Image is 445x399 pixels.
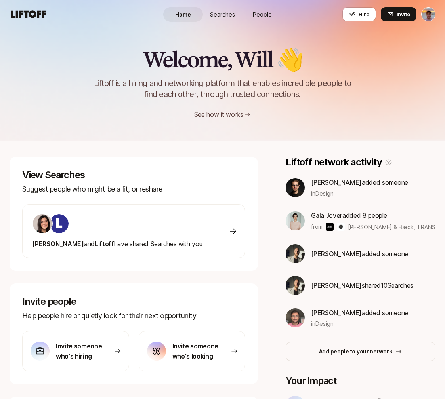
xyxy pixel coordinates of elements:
p: Invite people [22,296,245,307]
img: Bakken & Bæck [326,223,334,231]
p: Invite someone who's looking [172,341,221,361]
span: in Design [311,319,334,328]
p: Add people to your network [319,347,392,356]
p: added someone [311,177,408,188]
button: Hire [342,7,376,21]
img: be759a5f_470b_4f28_a2aa_5434c985ebf0.jpg [286,308,305,327]
span: [PERSON_NAME] [311,250,362,258]
a: See how it works [194,110,243,118]
span: [PERSON_NAME] [311,309,362,317]
p: Invite someone who's hiring [56,341,105,361]
p: Suggest people who might be a fit, or reshare [22,184,245,195]
p: from [311,222,323,232]
p: added 8 people [311,210,435,220]
span: have shared Searches with you [32,240,202,248]
h2: Welcome, Will 👋 [143,47,302,71]
img: 71d7b91d_d7cb_43b4_a7ea_a9b2f2cc6e03.jpg [33,214,52,233]
img: 318e5d3d_b654_46dc_b918_bcb3f7c51db9.jpg [286,276,305,295]
p: Help people hire or quietly look for their next opportunity [22,310,245,321]
button: Invite [381,7,416,21]
img: Will Berkowitz [422,8,435,21]
a: People [243,7,282,22]
p: added someone [311,249,408,259]
img: ACg8ocKIuO9-sklR2KvA8ZVJz4iZ_g9wtBiQREC3t8A94l4CTg=s160-c [50,214,69,233]
p: shared 10 Search es [311,280,413,291]
span: [PERSON_NAME] [311,281,362,289]
span: Gala Jover [311,211,342,219]
span: Home [175,10,191,19]
p: Your Impact [286,375,435,386]
span: Liftoff [95,240,114,248]
span: Hire [359,10,369,18]
span: in Design [311,189,334,198]
span: [PERSON_NAME] [311,179,362,186]
p: Liftoff network activity [286,157,382,168]
img: ACg8ocKhcGRvChYzWN2dihFRyxedT7mU-5ndcsMXykEoNcm4V62MVdan=s160-c [286,211,305,230]
span: [PERSON_NAME] [32,240,84,248]
p: View Searches [22,169,245,180]
span: and [84,240,95,248]
span: Searches [210,10,235,19]
img: 318e5d3d_b654_46dc_b918_bcb3f7c51db9.jpg [286,244,305,263]
img: TRANSCRIPT Magazine [337,223,345,231]
button: Will Berkowitz [421,7,435,21]
a: Searches [203,7,243,22]
span: Invite [397,10,410,18]
a: Home [163,7,203,22]
button: Add people to your network [286,342,435,361]
p: added someone [311,308,408,318]
img: ACg8ocLkLr99FhTl-kK-fHkDFhetpnfS0fTAm4rmr9-oxoZ0EDUNs14=s160-c [286,178,305,197]
span: People [253,10,272,19]
p: Liftoff is a hiring and networking platform that enables incredible people to find each other, th... [81,78,365,100]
